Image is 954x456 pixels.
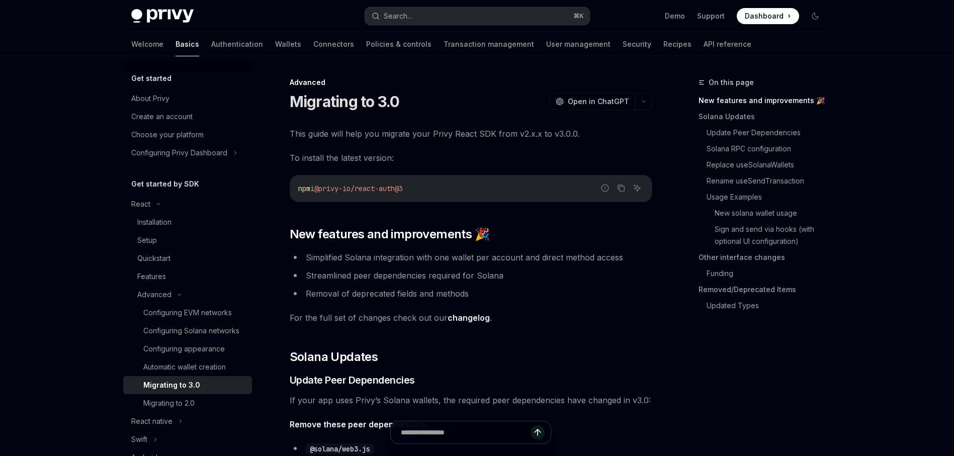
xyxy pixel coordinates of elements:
[290,373,415,387] span: Update Peer Dependencies
[290,250,652,264] li: Simplified Solana integration with one wallet per account and direct method access
[143,397,195,409] div: Migrating to 2.0
[290,93,400,111] h1: Migrating to 3.0
[707,125,831,141] a: Update Peer Dependencies
[131,129,204,141] div: Choose your platform
[745,11,784,21] span: Dashboard
[123,304,252,322] a: Configuring EVM networks
[448,313,490,323] a: changelog
[663,32,691,56] a: Recipes
[707,157,831,173] a: Replace useSolanaWallets
[699,249,831,265] a: Other interface changes
[310,184,314,193] span: i
[290,393,652,407] span: If your app uses Privy’s Solana wallets, the required peer dependencies have changed in v3.0:
[573,12,584,20] span: ⌘ K
[615,181,628,195] button: Copy the contents from the code block
[143,361,226,373] div: Automatic wallet creation
[531,425,545,439] button: Send message
[123,213,252,231] a: Installation
[131,415,172,427] div: React native
[737,8,799,24] a: Dashboard
[290,287,652,301] li: Removal of deprecated fields and methods
[290,77,652,87] div: Advanced
[123,322,252,340] a: Configuring Solana networks
[444,32,534,56] a: Transaction management
[290,311,652,325] span: For the full set of changes check out our .
[143,379,200,391] div: Migrating to 3.0
[131,111,193,123] div: Create an account
[568,97,629,107] span: Open in ChatGPT
[707,189,831,205] a: Usage Examples
[123,394,252,412] a: Migrating to 2.0
[598,181,612,195] button: Report incorrect code
[131,178,199,190] h5: Get started by SDK
[290,127,652,141] span: This guide will help you migrate your Privy React SDK from v2.x.x to v3.0.0.
[123,267,252,286] a: Features
[123,376,252,394] a: Migrating to 3.0
[123,231,252,249] a: Setup
[807,8,823,24] button: Toggle dark mode
[290,151,652,165] span: To install the latest version:
[131,9,194,23] img: dark logo
[366,32,431,56] a: Policies & controls
[313,32,354,56] a: Connectors
[707,265,831,282] a: Funding
[143,325,239,337] div: Configuring Solana networks
[131,147,227,159] div: Configuring Privy Dashboard
[137,216,171,228] div: Installation
[699,282,831,298] a: Removed/Deprecated Items
[137,270,166,283] div: Features
[123,358,252,376] a: Automatic wallet creation
[365,7,590,25] button: Search...⌘K
[290,226,489,242] span: New features and improvements 🎉
[707,298,831,314] a: Updated Types
[131,32,163,56] a: Welcome
[137,234,157,246] div: Setup
[143,307,232,319] div: Configuring EVM networks
[123,108,252,126] a: Create an account
[290,349,378,365] span: Solana Updates
[699,109,831,125] a: Solana Updates
[131,198,150,210] div: React
[137,252,170,264] div: Quickstart
[275,32,301,56] a: Wallets
[211,32,263,56] a: Authentication
[697,11,725,21] a: Support
[314,184,403,193] span: @privy-io/react-auth@3
[715,221,831,249] a: Sign and send via hooks (with optional UI configuration)
[143,343,225,355] div: Configuring appearance
[290,268,652,283] li: Streamlined peer dependencies required for Solana
[699,93,831,109] a: New features and improvements 🎉
[137,289,171,301] div: Advanced
[715,205,831,221] a: New solana wallet usage
[131,72,171,84] h5: Get started
[123,126,252,144] a: Choose your platform
[123,249,252,267] a: Quickstart
[631,181,644,195] button: Ask AI
[131,433,147,445] div: Swift
[704,32,751,56] a: API reference
[623,32,651,56] a: Security
[707,173,831,189] a: Rename useSendTransaction
[384,10,412,22] div: Search...
[549,93,635,110] button: Open in ChatGPT
[123,89,252,108] a: About Privy
[298,184,310,193] span: npm
[546,32,611,56] a: User management
[176,32,199,56] a: Basics
[665,11,685,21] a: Demo
[707,141,831,157] a: Solana RPC configuration
[131,93,169,105] div: About Privy
[123,340,252,358] a: Configuring appearance
[709,76,754,88] span: On this page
